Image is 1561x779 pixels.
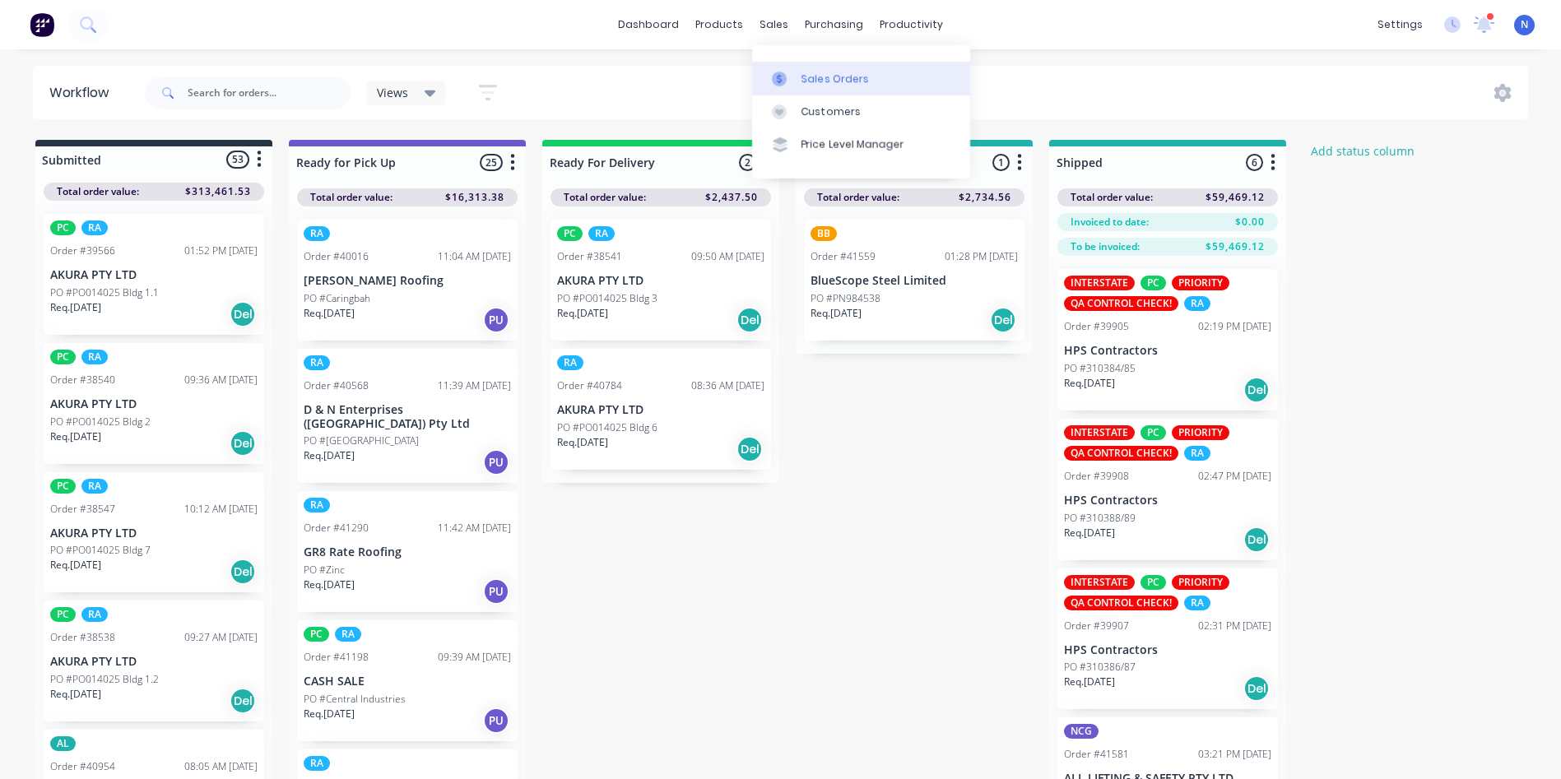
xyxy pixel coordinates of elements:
div: QA CONTROL CHECK! [1064,596,1178,610]
p: [PERSON_NAME] Roofing [304,274,511,288]
div: PCRAOrder #3854710:12 AM [DATE]AKURA PTY LTDPO #PO014025 Bldg 7Req.[DATE]Del [44,472,264,593]
div: BBOrder #4155901:28 PM [DATE]BlueScope Steel LimitedPO #PN984538Req.[DATE]Del [804,220,1024,341]
a: dashboard [610,12,687,37]
p: Req. [DATE] [50,687,101,702]
div: PC [50,607,76,622]
span: To be invoiced: [1071,239,1140,254]
div: Order #39908 [1064,469,1129,484]
div: Del [230,430,256,457]
div: PRIORITY [1172,575,1229,590]
p: CASH SALE [304,675,511,689]
div: 02:31 PM [DATE] [1198,619,1271,633]
div: Order #39566 [50,243,115,258]
div: Workflow [49,83,117,103]
div: 08:36 AM [DATE] [691,378,764,393]
div: RA [557,355,583,370]
div: PCRAOrder #3854109:50 AM [DATE]AKURA PTY LTDPO #PO014025 Bldg 3Req.[DATE]Del [551,220,771,341]
p: PO #310384/85 [1064,361,1136,376]
p: PO #[GEOGRAPHIC_DATA] [304,434,419,448]
div: settings [1369,12,1431,37]
p: Req. [DATE] [1064,376,1115,391]
div: RA [304,756,330,771]
div: RA [81,350,108,364]
div: products [687,12,751,37]
div: 03:21 PM [DATE] [1198,747,1271,762]
p: PO #PO014025 Bldg 1.2 [50,672,159,687]
span: $2,437.50 [705,190,758,205]
div: RA [588,226,615,241]
div: INTERSTATE [1064,425,1135,440]
p: Req. [DATE] [304,448,355,463]
div: PC [557,226,583,241]
p: Req. [DATE] [50,300,101,315]
p: PO #310386/87 [1064,660,1136,675]
p: Req. [DATE] [1064,675,1115,689]
div: 11:39 AM [DATE] [438,378,511,393]
div: Order #40954 [50,759,115,774]
div: PC [50,350,76,364]
span: $59,469.12 [1206,190,1265,205]
p: GR8 Rate Roofing [304,545,511,559]
p: Req. [DATE] [811,306,862,321]
div: 11:04 AM [DATE] [438,249,511,264]
p: AKURA PTY LTD [50,268,258,282]
div: PCRAOrder #3853809:27 AM [DATE]AKURA PTY LTDPO #PO014025 Bldg 1.2Req.[DATE]Del [44,600,264,721]
a: Customers [752,95,970,128]
div: 11:42 AM [DATE] [438,521,511,536]
div: 01:52 PM [DATE] [184,243,258,258]
div: Del [230,559,256,585]
div: PCRAOrder #3854009:36 AM [DATE]AKURA PTY LTDPO #PO014025 Bldg 2Req.[DATE]Del [44,343,264,464]
span: $0.00 [1235,215,1265,230]
div: Order #38540 [50,373,115,387]
div: Del [736,307,763,333]
p: D & N Enterprises ([GEOGRAPHIC_DATA]) Pty Ltd [304,403,511,431]
p: AKURA PTY LTD [50,655,258,669]
p: AKURA PTY LTD [50,526,258,540]
div: Order #41559 [811,249,876,264]
span: Total order value: [310,190,393,205]
div: PRIORITY [1172,276,1229,290]
div: RAOrder #4129011:42 AM [DATE]GR8 Rate RoofingPO #ZincReq.[DATE]PU [297,491,518,612]
div: Price Level Manager [801,137,904,152]
div: PRIORITY [1172,425,1229,440]
a: Price Level Manager [752,128,970,161]
img: Factory [30,12,54,37]
span: Views [377,84,408,101]
p: PO #PN984538 [811,291,880,306]
div: Sales Orders [801,72,869,86]
div: INTERSTATE [1064,276,1135,290]
div: INTERSTATEPCPRIORITYQA CONTROL CHECK!RAOrder #3990702:31 PM [DATE]HPS ContractorsPO #310386/87Req... [1057,568,1278,710]
div: RA [1184,296,1210,311]
div: RA [81,479,108,494]
div: 10:12 AM [DATE] [184,502,258,517]
div: Order #38547 [50,502,115,517]
div: RA [304,498,330,512]
div: RA [335,627,361,642]
div: sales [751,12,797,37]
p: PO #PO014025 Bldg 7 [50,543,151,558]
div: PC [1141,575,1166,590]
p: Req. [DATE] [557,306,608,321]
div: 09:36 AM [DATE] [184,373,258,387]
div: NCG [1064,724,1099,739]
span: Invoiced to date: [1071,215,1149,230]
div: Del [230,688,256,714]
div: PC [1141,276,1166,290]
p: PO #Central Industries [304,692,406,707]
div: productivity [871,12,951,37]
div: PU [483,578,509,605]
p: Req. [DATE] [50,558,101,573]
div: 08:05 AM [DATE] [184,759,258,774]
p: PO #PO014025 Bldg 6 [557,420,657,435]
div: PCRAOrder #4119809:39 AM [DATE]CASH SALEPO #Central IndustriesReq.[DATE]PU [297,620,518,741]
div: 02:19 PM [DATE] [1198,319,1271,334]
p: PO #310388/89 [1064,511,1136,526]
p: Req. [DATE] [1064,526,1115,540]
div: Order #41198 [304,650,369,665]
div: QA CONTROL CHECK! [1064,446,1178,461]
div: PC [1141,425,1166,440]
div: Customers [801,104,861,119]
div: PC [50,220,76,235]
div: 09:50 AM [DATE] [691,249,764,264]
div: Order #40568 [304,378,369,393]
